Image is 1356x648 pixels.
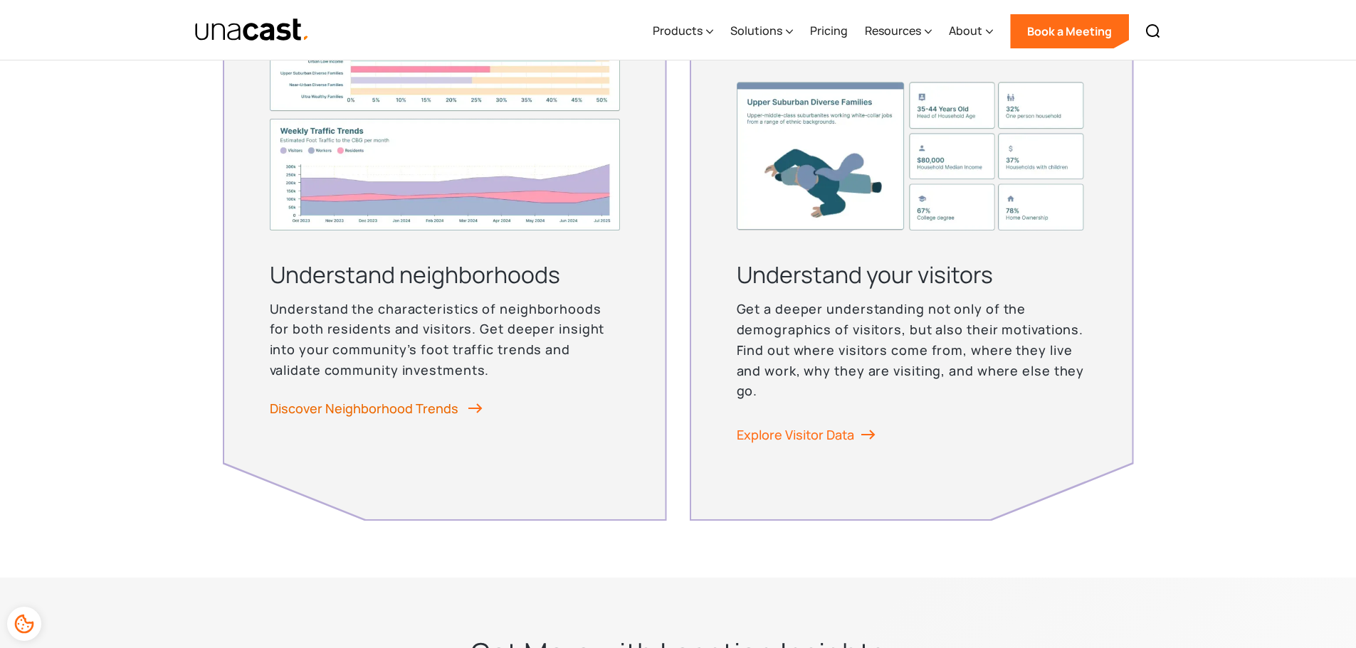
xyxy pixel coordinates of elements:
[7,607,41,641] div: Cookie Preferences
[270,259,620,290] h3: Understand neighborhoods
[1145,23,1162,40] img: Search icon
[270,20,620,230] img: Two charts. The top chart is a bar chart showing population segmentation of a neighborhood. The b...
[653,2,713,60] div: Products
[737,20,1087,230] img: A table showing demographic data of upper suburban diverse families.
[949,22,982,39] div: About
[737,424,876,445] a: Explore Visitor Data
[270,299,620,381] p: Understand the characteristics of neighborhoods for both residents and visitors. Get deeper insig...
[865,22,921,39] div: Resources
[737,299,1087,401] p: Get a deeper understanding not only of the demographics of visitors, but also their motivations. ...
[270,398,483,419] a: Discover Neighborhood Trends
[810,2,848,60] a: Pricing
[653,22,703,39] div: Products
[730,22,782,39] div: Solutions
[865,2,932,60] div: Resources
[194,18,310,43] img: Unacast text logo
[194,18,310,43] a: home
[737,259,1087,290] h3: Understand your visitors
[730,2,793,60] div: Solutions
[949,2,993,60] div: About
[1010,14,1129,48] a: Book a Meeting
